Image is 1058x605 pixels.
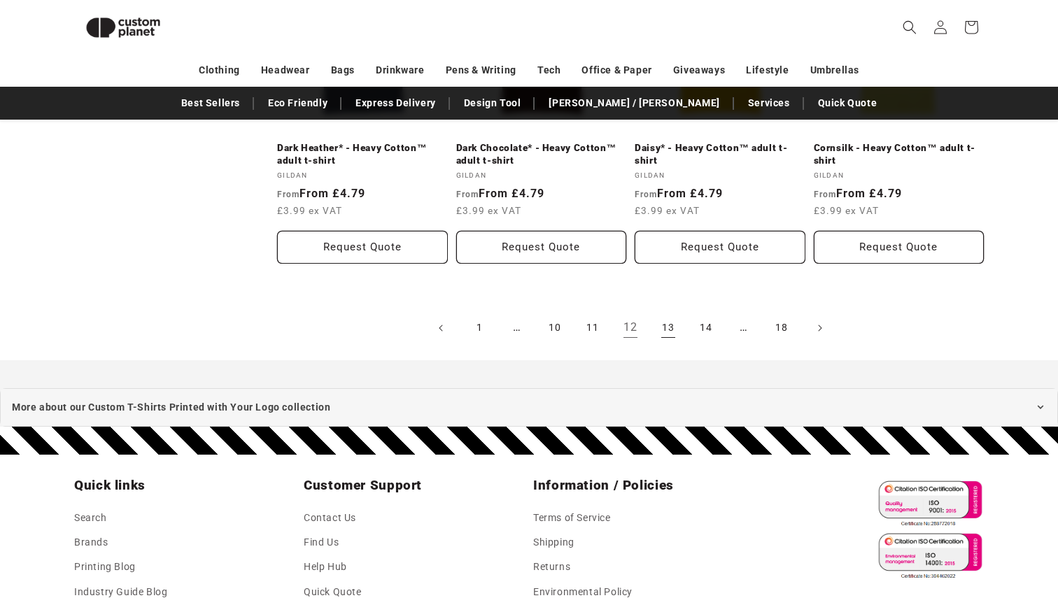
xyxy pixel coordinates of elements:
[533,555,570,579] a: Returns
[894,12,925,43] summary: Search
[533,509,611,530] a: Terms of Service
[811,91,884,115] a: Quick Quote
[804,313,835,343] a: Next page
[728,313,759,343] span: …
[331,58,355,83] a: Bags
[426,313,457,343] a: Previous page
[12,399,330,416] span: More about our Custom T-Shirts Printed with Your Logo collection
[746,58,789,83] a: Lifestyle
[261,91,334,115] a: Eco Friendly
[456,142,627,166] a: Dark Chocolate* - Heavy Cotton™ adult t-shirt
[456,231,627,264] button: Request Quote
[577,313,608,343] a: Page 11
[304,509,356,530] a: Contact Us
[277,142,448,166] a: Dark Heather* - Heavy Cotton™ adult t-shirt
[304,580,362,604] a: Quick Quote
[766,313,797,343] a: Page 18
[533,580,633,604] a: Environmental Policy
[635,231,805,264] button: Request Quote
[277,313,984,343] nav: Pagination
[261,58,310,83] a: Headwear
[199,58,240,83] a: Clothing
[446,58,516,83] a: Pens & Writing
[539,313,570,343] a: Page 10
[457,91,528,115] a: Design Tool
[174,91,247,115] a: Best Sellers
[635,142,805,166] a: Daisy* - Heavy Cotton™ adult t-shirt
[304,477,525,494] h2: Customer Support
[74,530,108,555] a: Brands
[464,313,495,343] a: Page 1
[810,58,859,83] a: Umbrellas
[348,91,443,115] a: Express Delivery
[376,58,424,83] a: Drinkware
[691,313,721,343] a: Page 14
[304,555,347,579] a: Help Hub
[74,477,295,494] h2: Quick links
[814,231,985,264] button: Request Quote
[673,58,725,83] a: Giveaways
[74,509,107,530] a: Search
[502,313,532,343] span: …
[537,58,560,83] a: Tech
[533,530,574,555] a: Shipping
[304,530,339,555] a: Find Us
[581,58,651,83] a: Office & Paper
[818,454,1058,605] iframe: Chat Widget
[74,6,172,50] img: Custom Planet
[74,555,136,579] a: Printing Blog
[542,91,726,115] a: [PERSON_NAME] / [PERSON_NAME]
[653,313,684,343] a: Page 13
[615,313,646,343] a: Page 12
[533,477,754,494] h2: Information / Policies
[741,91,797,115] a: Services
[814,142,985,166] a: Cornsilk - Heavy Cotton™ adult t-shirt
[277,231,448,264] button: Request Quote
[74,580,167,604] a: Industry Guide Blog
